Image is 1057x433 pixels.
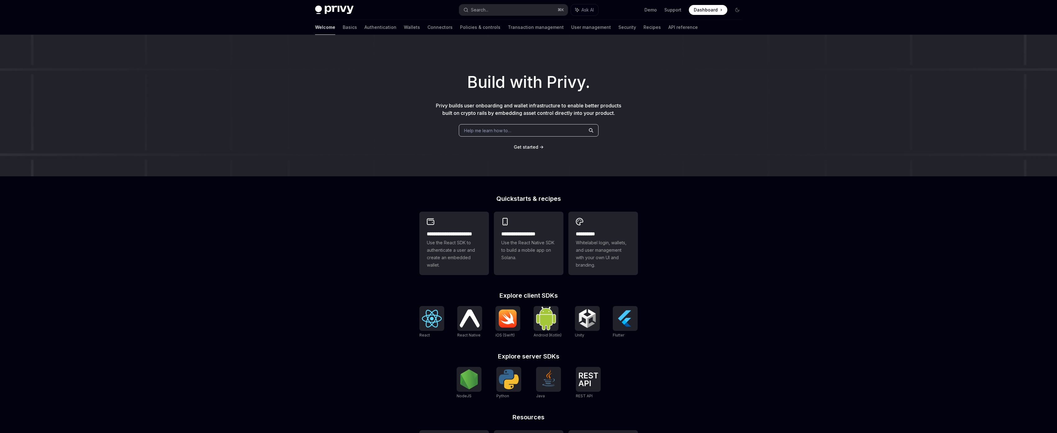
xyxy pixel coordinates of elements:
[581,7,594,13] span: Ask AI
[459,369,479,389] img: NodeJS
[419,292,638,299] h2: Explore client SDKs
[644,7,657,13] a: Demo
[422,310,442,327] img: React
[10,70,1047,94] h1: Build with Privy.
[571,4,598,16] button: Ask AI
[436,102,621,116] span: Privy builds user onboarding and wallet infrastructure to enable better products built on crypto ...
[576,367,601,399] a: REST APIREST API
[571,20,611,35] a: User management
[498,309,518,328] img: iOS (Swift)
[496,394,509,398] span: Python
[464,127,511,134] span: Help me learn how to…
[577,309,597,328] img: Unity
[457,367,481,399] a: NodeJSNodeJS
[471,6,488,14] div: Search...
[576,394,593,398] span: REST API
[459,4,568,16] button: Search...⌘K
[457,306,482,338] a: React NativeReact Native
[613,333,624,337] span: Flutter
[460,309,480,327] img: React Native
[536,307,556,330] img: Android (Kotlin)
[404,20,420,35] a: Wallets
[427,20,453,35] a: Connectors
[495,306,520,338] a: iOS (Swift)iOS (Swift)
[664,7,681,13] a: Support
[494,212,563,275] a: **** **** **** ***Use the React Native SDK to build a mobile app on Solana.
[536,367,561,399] a: JavaJava
[457,394,472,398] span: NodeJS
[419,196,638,202] h2: Quickstarts & recipes
[534,333,562,337] span: Android (Kotlin)
[668,20,698,35] a: API reference
[514,144,538,150] a: Get started
[419,353,638,359] h2: Explore server SDKs
[419,414,638,420] h2: Resources
[689,5,727,15] a: Dashboard
[644,20,661,35] a: Recipes
[315,20,335,35] a: Welcome
[419,306,444,338] a: ReactReact
[732,5,742,15] button: Toggle dark mode
[419,333,430,337] span: React
[501,239,556,261] span: Use the React Native SDK to build a mobile app on Solana.
[575,333,584,337] span: Unity
[568,212,638,275] a: **** *****Whitelabel login, wallets, and user management with your own UI and branding.
[315,6,354,14] img: dark logo
[534,306,562,338] a: Android (Kotlin)Android (Kotlin)
[558,7,564,12] span: ⌘ K
[343,20,357,35] a: Basics
[536,394,545,398] span: Java
[457,333,481,337] span: React Native
[613,306,638,338] a: FlutterFlutter
[496,367,521,399] a: PythonPython
[539,369,558,389] img: Java
[615,309,635,328] img: Flutter
[427,239,481,269] span: Use the React SDK to authenticate a user and create an embedded wallet.
[499,369,519,389] img: Python
[575,306,600,338] a: UnityUnity
[460,20,500,35] a: Policies & controls
[618,20,636,35] a: Security
[694,7,718,13] span: Dashboard
[576,239,630,269] span: Whitelabel login, wallets, and user management with your own UI and branding.
[508,20,564,35] a: Transaction management
[364,20,396,35] a: Authentication
[495,333,515,337] span: iOS (Swift)
[578,372,598,386] img: REST API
